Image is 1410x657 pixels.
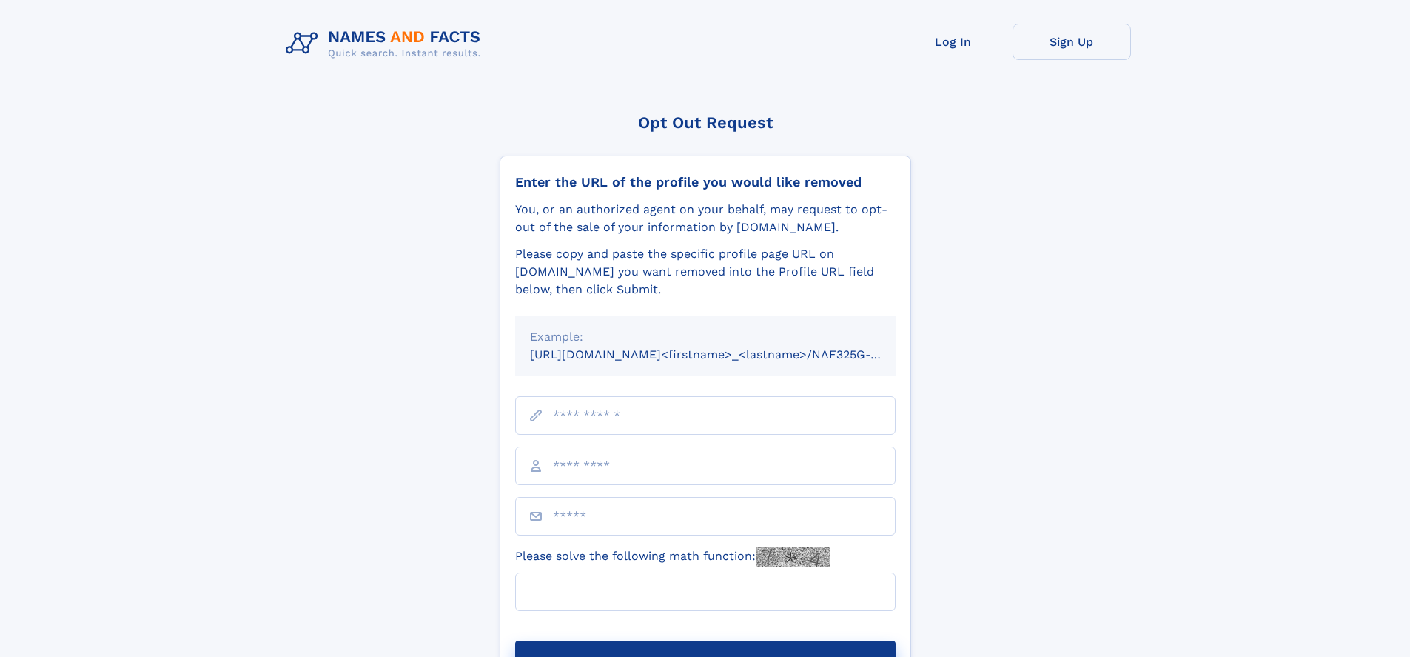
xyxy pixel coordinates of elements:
[515,245,896,299] div: Please copy and paste the specific profile page URL on [DOMAIN_NAME] you want removed into the Pr...
[515,547,830,567] label: Please solve the following math function:
[515,174,896,190] div: Enter the URL of the profile you would like removed
[894,24,1013,60] a: Log In
[530,328,881,346] div: Example:
[530,347,924,361] small: [URL][DOMAIN_NAME]<firstname>_<lastname>/NAF325G-xxxxxxxx
[280,24,493,64] img: Logo Names and Facts
[1013,24,1131,60] a: Sign Up
[515,201,896,236] div: You, or an authorized agent on your behalf, may request to opt-out of the sale of your informatio...
[500,113,911,132] div: Opt Out Request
